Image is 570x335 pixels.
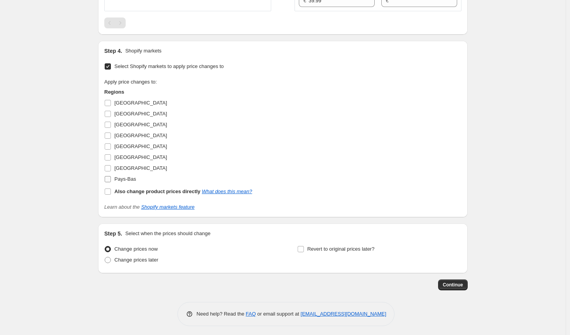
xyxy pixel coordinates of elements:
[114,111,167,117] span: [GEOGRAPHIC_DATA]
[125,230,210,237] p: Select when the prices should change
[114,122,167,127] span: [GEOGRAPHIC_DATA]
[114,188,200,194] b: Also change product prices directly
[125,47,161,55] p: Shopify markets
[114,133,167,138] span: [GEOGRAPHIC_DATA]
[301,311,386,317] a: [EMAIL_ADDRESS][DOMAIN_NAME]
[114,154,167,160] span: [GEOGRAPHIC_DATA]
[104,47,122,55] h2: Step 4.
[114,100,167,106] span: [GEOGRAPHIC_DATA]
[141,204,195,210] a: Shopify markets feature
[438,279,468,290] button: Continue
[114,165,167,171] span: [GEOGRAPHIC_DATA]
[104,79,157,85] span: Apply price changes to:
[443,282,463,288] span: Continue
[307,246,375,252] span: Revert to original prices later?
[114,257,158,263] span: Change prices later
[104,204,195,210] i: Learn about the
[114,63,224,69] span: Select Shopify markets to apply price changes to
[202,188,252,194] a: What does this mean?
[256,311,301,317] span: or email support at
[104,230,122,237] h2: Step 5.
[104,88,252,96] h3: Regions
[104,17,126,28] nav: Pagination
[114,246,158,252] span: Change prices now
[114,143,167,149] span: [GEOGRAPHIC_DATA]
[196,311,246,317] span: Need help? Read the
[114,176,136,182] span: Pays-Bas
[246,311,256,317] a: FAQ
